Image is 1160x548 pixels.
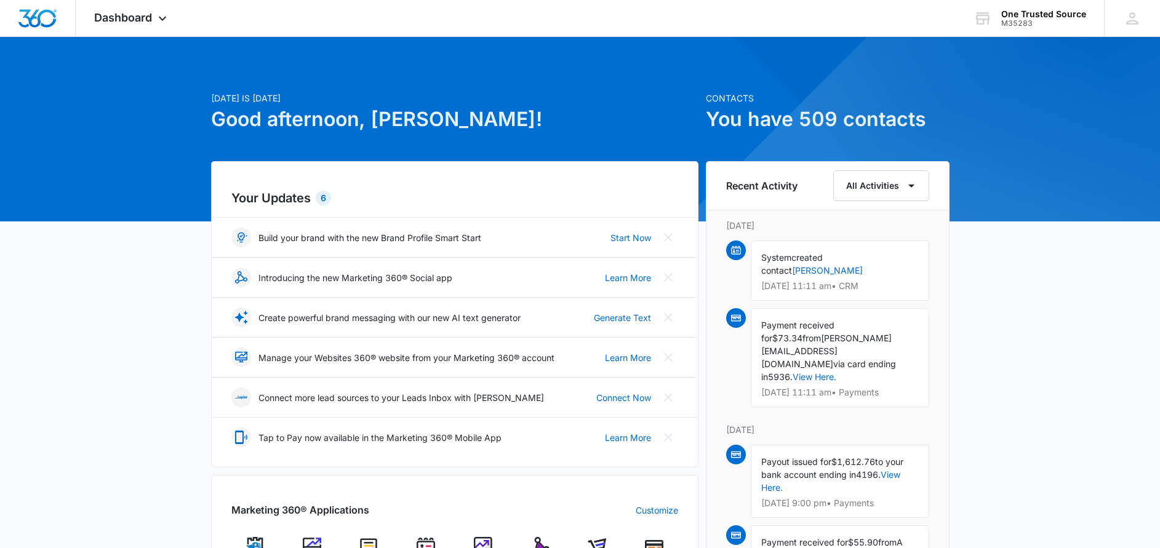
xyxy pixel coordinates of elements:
a: Customize [636,504,678,517]
span: Payment received for [761,320,834,343]
span: 4196. [856,469,881,480]
h6: Recent Activity [726,178,798,193]
span: System [761,252,791,263]
p: Build your brand with the new Brand Profile Smart Start [258,231,481,244]
span: $55.90 [848,537,878,547]
span: $73.34 [772,333,802,343]
span: [PERSON_NAME] [821,333,892,343]
a: View Here. [793,371,836,382]
span: from [878,537,897,547]
span: created contact [761,252,823,276]
h2: Your Updates [231,189,678,207]
p: Introducing the new Marketing 360® Social app [258,271,452,284]
p: Create powerful brand messaging with our new AI text generator [258,311,521,324]
p: Contacts [706,92,950,105]
a: Learn More [605,271,651,284]
button: Close [658,427,678,447]
button: Close [658,228,678,247]
h1: You have 509 contacts [706,105,950,134]
h2: Marketing 360® Applications [231,502,369,517]
button: All Activities [833,170,929,201]
a: Learn More [605,431,651,444]
p: Manage your Websites 360® website from your Marketing 360® account [258,351,554,364]
a: Learn More [605,351,651,364]
a: Generate Text [594,311,651,324]
p: [DATE] is [DATE] [211,92,698,105]
p: Connect more lead sources to your Leads Inbox with [PERSON_NAME] [258,391,544,404]
span: from [802,333,821,343]
a: Connect Now [596,391,651,404]
a: [PERSON_NAME] [792,265,863,276]
button: Close [658,347,678,367]
p: Tap to Pay now available in the Marketing 360® Mobile App [258,431,502,444]
span: Payment received for [761,537,848,547]
p: [DATE] [726,219,929,232]
p: [DATE] [726,423,929,436]
p: [DATE] 11:11 am • Payments [761,388,919,397]
span: [EMAIL_ADDRESS][DOMAIN_NAME] [761,346,838,369]
span: 5936. [768,371,793,382]
span: Dashboard [94,11,152,24]
p: [DATE] 9:00 pm • Payments [761,499,919,507]
div: account name [1001,9,1086,19]
div: 6 [316,191,331,205]
button: Close [658,268,678,287]
button: Close [658,387,678,407]
button: Close [658,308,678,327]
a: Start Now [610,231,651,244]
div: account id [1001,19,1086,28]
span: Payout issued for [761,456,831,467]
span: $1,612.76 [831,456,875,467]
p: [DATE] 11:11 am • CRM [761,282,919,290]
h1: Good afternoon, [PERSON_NAME]! [211,105,698,134]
